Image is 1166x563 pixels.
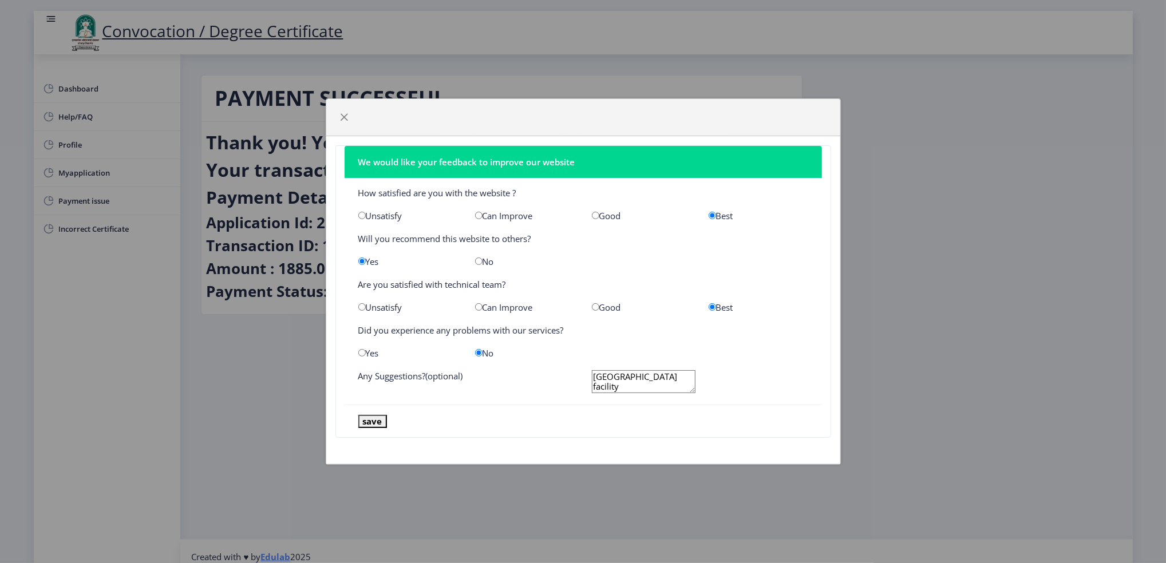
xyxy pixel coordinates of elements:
[583,302,700,313] div: Good
[350,324,817,336] div: Did you experience any problems with our services?
[467,210,583,221] div: Can Improve
[350,210,467,221] div: Unsatisfy
[1117,512,1157,554] iframe: Chat
[700,210,817,221] div: Best
[467,347,583,359] div: No
[583,210,700,221] div: Good
[350,256,467,267] div: Yes
[350,370,583,396] div: Any Suggestions?(optional)
[350,302,467,313] div: Unsatisfy
[350,347,467,359] div: Yes
[358,415,387,428] button: save
[350,279,817,290] div: Are you satisfied with technical team?
[700,302,817,313] div: Best
[350,187,817,199] div: How satisfied are you with the website ?
[345,146,822,178] nb-card-header: We would like your feedback to improve our website
[350,233,817,244] div: Will you recommend this website to others?
[467,256,583,267] div: No
[467,302,583,313] div: Can Improve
